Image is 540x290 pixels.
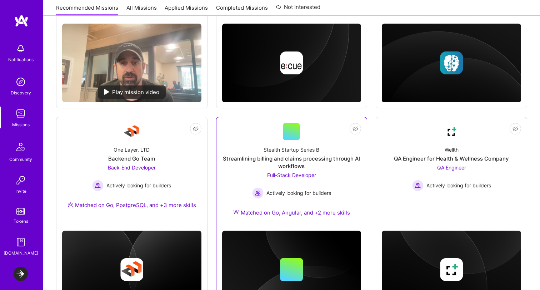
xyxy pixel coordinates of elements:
img: play [104,89,109,95]
div: [DOMAIN_NAME] [4,249,38,257]
div: Play mission video [98,85,166,99]
div: Wellth [445,146,459,153]
img: Community [12,138,29,156]
i: icon EyeClosed [352,126,358,132]
img: Actively looking for builders [412,180,424,191]
img: Company logo [120,258,143,281]
a: Recommended Missions [56,4,118,16]
a: Company LogoOne Layer, LTDBackend Go TeamBack-End Developer Actively looking for buildersActively... [62,123,201,217]
img: Company logo [440,51,463,74]
div: Stealth Startup Series B [264,146,319,153]
img: Company Logo [443,123,460,140]
img: Company Logo [123,123,140,140]
a: Applied Missions [165,4,208,16]
img: Actively looking for builders [92,180,104,191]
div: Community [9,156,32,163]
div: QA Engineer for Health & Wellness Company [394,155,509,162]
div: Discovery [11,89,31,97]
div: Matched on Go, Angular, and +2 more skills [233,209,350,216]
i: icon EyeClosed [512,126,518,132]
span: QA Engineer [437,164,466,171]
img: guide book [14,235,28,249]
a: Stealth Startup Series BStreamlining billing and claims processing through AI workflowsFull-Stack... [222,123,361,225]
img: Invite [14,173,28,187]
div: Matched on Go, PostgreSQL, and +3 more skills [67,201,196,209]
img: No Mission [62,24,201,102]
a: Completed Missions [216,4,268,16]
span: Actively looking for builders [106,182,171,189]
span: Back-End Developer [108,164,156,171]
img: cover [222,24,361,103]
img: teamwork [14,107,28,121]
span: Full-Stack Developer [267,172,316,178]
a: Not Interested [276,3,320,16]
span: Actively looking for builders [426,182,491,189]
img: Ateam Purple Icon [67,202,73,207]
span: Actively looking for builders [266,189,331,197]
img: cover [382,24,521,103]
img: Company logo [440,258,463,281]
div: Missions [12,121,30,128]
img: Actively looking for builders [252,187,264,199]
a: LaunchDarkly: Experimentation Delivery Team [12,267,30,281]
a: Company LogoWellthQA Engineer for Health & Wellness CompanyQA Engineer Actively looking for build... [382,123,521,213]
img: Company logo [280,51,303,74]
div: Tokens [14,217,28,225]
div: Streamlining billing and claims processing through AI workflows [222,155,361,170]
a: All Missions [126,4,157,16]
div: One Layer, LTD [114,146,150,153]
img: Ateam Purple Icon [233,209,239,215]
img: tokens [16,208,25,215]
div: Invite [15,187,26,195]
div: Notifications [8,56,34,63]
img: bell [14,41,28,56]
img: LaunchDarkly: Experimentation Delivery Team [14,267,28,281]
img: logo [14,14,29,27]
i: icon EyeClosed [193,126,199,132]
div: Backend Go Team [108,155,155,162]
img: discovery [14,75,28,89]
